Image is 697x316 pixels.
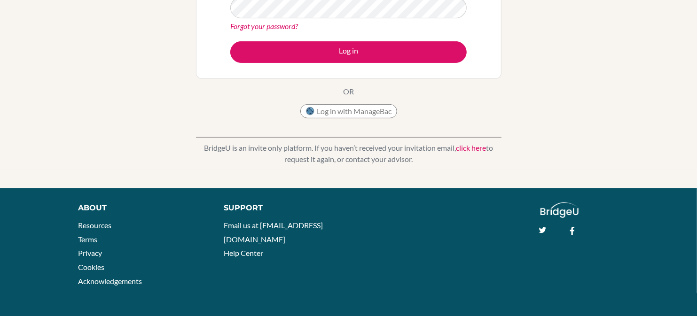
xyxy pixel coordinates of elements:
a: Terms [78,235,97,244]
div: About [78,202,203,214]
div: Support [224,202,339,214]
a: Help Center [224,248,263,257]
p: OR [343,86,354,97]
button: Log in with ManageBac [300,104,397,118]
a: Privacy [78,248,102,257]
a: Cookies [78,262,104,271]
a: Email us at [EMAIL_ADDRESS][DOMAIN_NAME] [224,221,323,244]
button: Log in [230,41,467,63]
a: Forgot your password? [230,22,298,31]
img: logo_white@2x-f4f0deed5e89b7ecb1c2cc34c3e3d731f90f0f143d5ea2071677605dd97b5244.png [540,202,579,218]
a: Acknowledgements [78,277,142,285]
p: BridgeU is an invite only platform. If you haven’t received your invitation email, to request it ... [196,142,501,165]
a: Resources [78,221,111,230]
a: click here [456,143,486,152]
